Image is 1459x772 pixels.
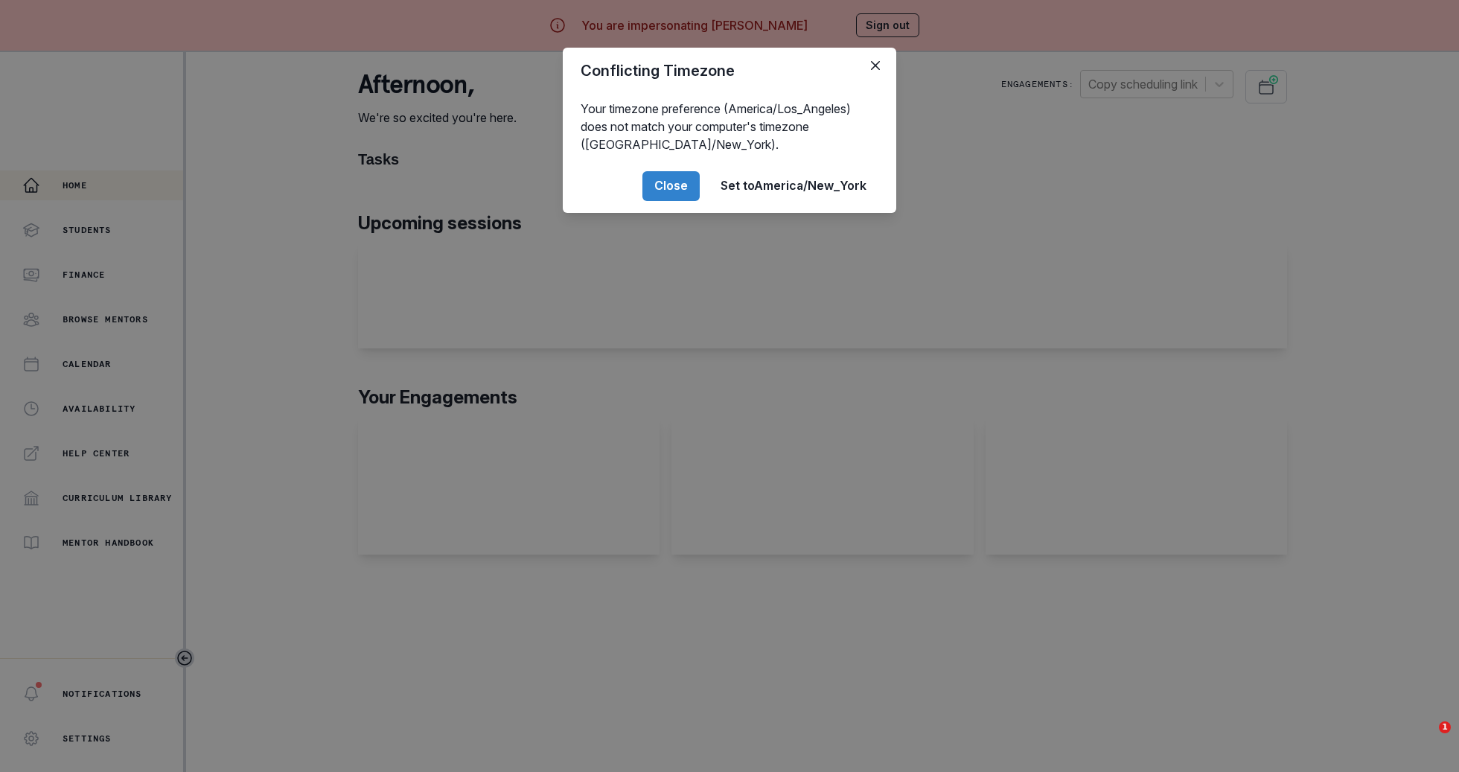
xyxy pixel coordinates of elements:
div: Your timezone preference (America/Los_Angeles) does not match your computer's timezone ([GEOGRAPH... [563,94,896,159]
button: Set toAmerica/New_York [709,171,878,201]
header: Conflicting Timezone [563,48,896,94]
button: Close [642,171,700,201]
button: Close [863,54,887,77]
span: 1 [1439,721,1451,733]
iframe: Intercom live chat [1408,721,1444,757]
